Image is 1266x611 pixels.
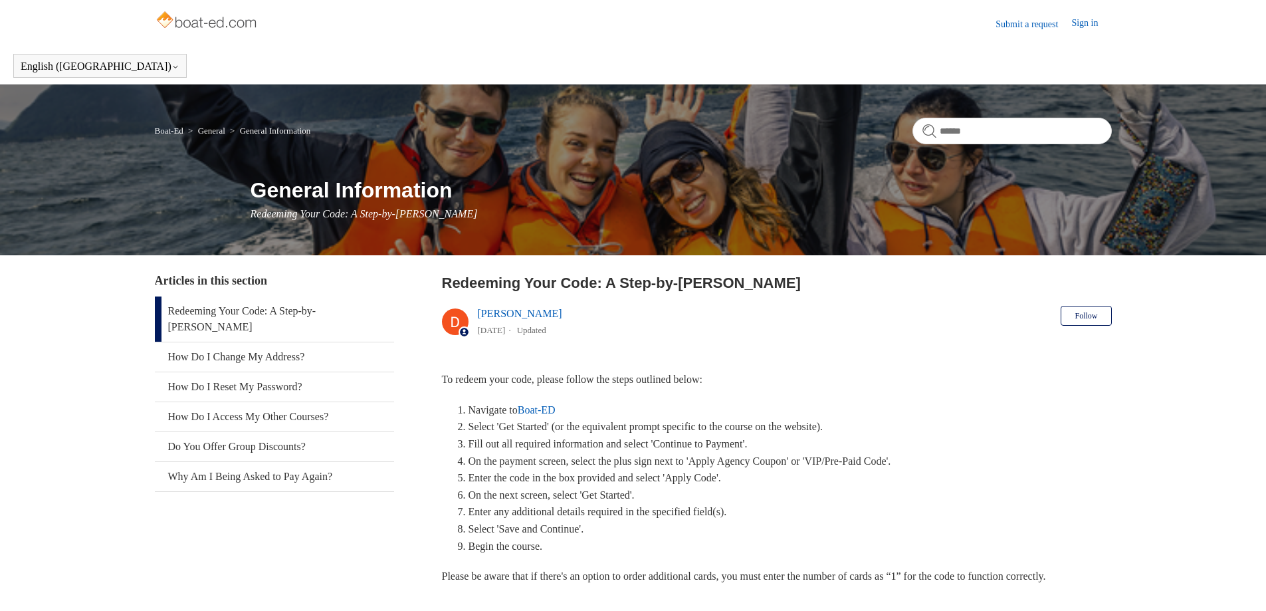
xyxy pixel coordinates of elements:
button: English ([GEOGRAPHIC_DATA]) [21,61,179,72]
button: Follow Article [1061,306,1111,326]
p: Please be aware that if there's an option to order additional cards, you must enter the number of... [442,568,1112,585]
time: 05/31/2024, 08:03 [478,325,506,335]
div: Live chat [1221,566,1256,601]
a: How Do I Reset My Password? [155,372,394,402]
li: Select 'Save and Continue'. [469,521,1112,538]
li: Enter any additional details required in the specified field(s). [469,503,1112,521]
a: Redeeming Your Code: A Step-by-[PERSON_NAME] [155,297,394,342]
li: Navigate to [469,402,1112,419]
li: General [185,126,227,136]
li: On the next screen, select 'Get Started'. [469,487,1112,504]
p: To redeem your code, please follow the steps outlined below: [442,371,1112,388]
li: General Information [227,126,310,136]
li: On the payment screen, select the plus sign next to 'Apply Agency Coupon' or 'VIP/Pre-Paid Code'. [469,453,1112,470]
a: How Do I Change My Address? [155,342,394,372]
a: [PERSON_NAME] [478,308,562,319]
a: How Do I Access My Other Courses? [155,402,394,431]
a: General Information [240,126,310,136]
a: Submit a request [996,17,1071,31]
a: Why Am I Being Asked to Pay Again? [155,462,394,491]
a: Boat-Ed [155,126,183,136]
a: Boat-ED [518,404,556,416]
span: Articles in this section [155,274,267,287]
a: General [198,126,225,136]
li: Updated [517,325,546,335]
li: Boat-Ed [155,126,186,136]
a: Do You Offer Group Discounts? [155,432,394,461]
li: Enter the code in the box provided and select 'Apply Code'. [469,469,1112,487]
li: Select 'Get Started' (or the equivalent prompt specific to the course on the website). [469,418,1112,435]
li: Begin the course. [469,538,1112,555]
a: Sign in [1071,16,1111,32]
input: Search [912,118,1112,144]
img: Boat-Ed Help Center home page [155,8,261,35]
li: Fill out all required information and select 'Continue to Payment'. [469,435,1112,453]
h1: General Information [251,174,1112,206]
h2: Redeeming Your Code: A Step-by-Step Guide [442,272,1112,294]
span: Redeeming Your Code: A Step-by-[PERSON_NAME] [251,208,478,219]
